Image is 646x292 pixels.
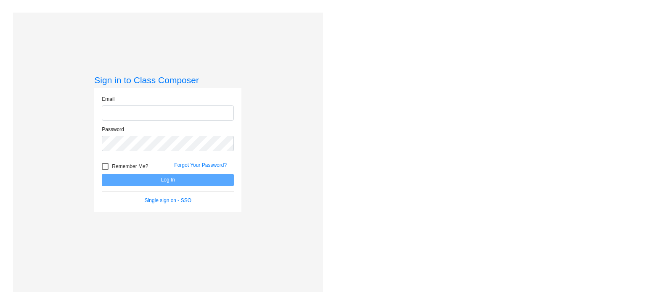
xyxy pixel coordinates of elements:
[112,161,148,171] span: Remember Me?
[145,197,191,203] a: Single sign on - SSO
[174,162,227,168] a: Forgot Your Password?
[102,95,114,103] label: Email
[94,75,241,85] h3: Sign in to Class Composer
[102,126,124,133] label: Password
[102,174,234,186] button: Log In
